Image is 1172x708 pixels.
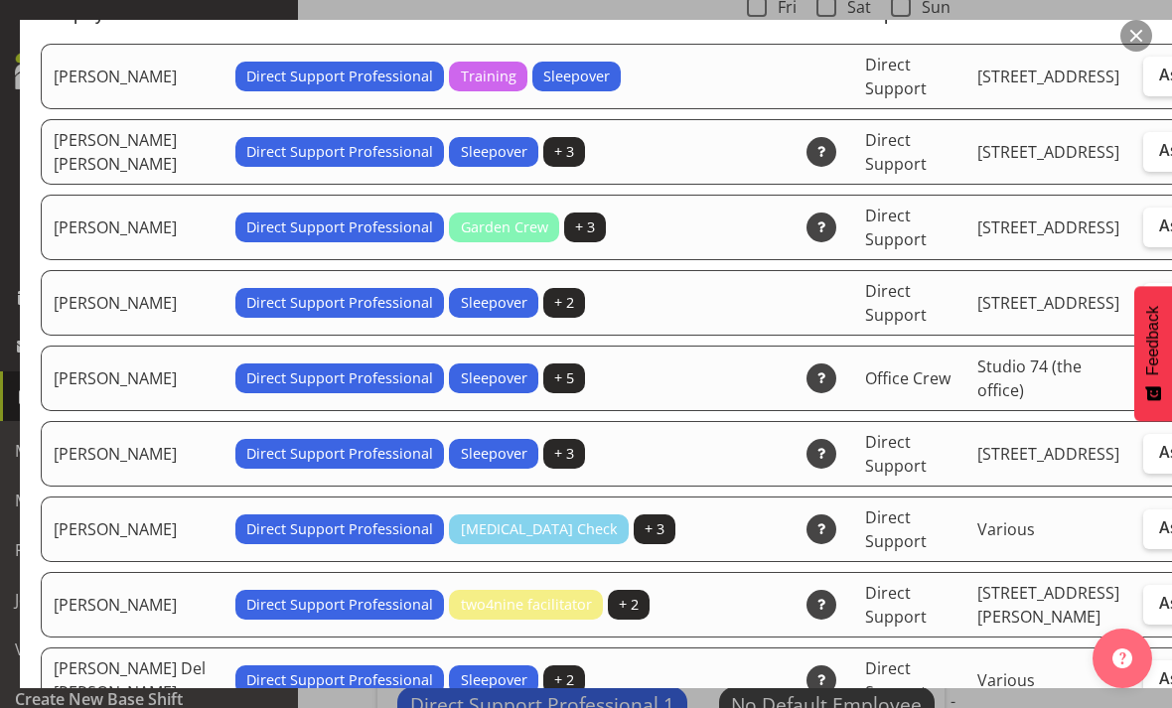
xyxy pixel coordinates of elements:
span: + 3 [554,141,574,163]
td: [PERSON_NAME] [41,572,223,637]
span: Sleepover [461,367,527,389]
span: [STREET_ADDRESS] [977,292,1119,314]
span: Various [977,518,1035,540]
img: help-xxl-2.png [1112,648,1132,668]
span: Sleepover [461,443,527,465]
span: Direct Support Professional [246,216,433,238]
span: Direct Support Professional [246,594,433,616]
span: Direct Support [865,657,927,703]
span: Direct Support Professional [246,141,433,163]
span: [STREET_ADDRESS] [977,443,1119,465]
span: Office Crew [865,367,951,389]
span: Direct Support [865,280,927,326]
span: + 2 [619,594,639,616]
span: Feedback [1144,306,1162,375]
span: Direct Support Professional [246,66,433,87]
span: Sleepover [461,669,527,691]
td: [PERSON_NAME] [41,496,223,562]
span: Direct Support Professional [246,292,433,314]
span: [MEDICAL_DATA] Check [461,518,618,540]
span: + 2 [554,292,574,314]
span: Direct Support [865,54,927,99]
span: Direct Support [865,431,927,477]
button: Feedback - Show survey [1134,286,1172,421]
td: [PERSON_NAME] [41,195,223,260]
span: Direct Support [865,205,927,250]
span: Direct Support Professional [246,443,433,465]
span: Sleepover [461,292,527,314]
span: Direct Support Professional [246,518,433,540]
td: [PERSON_NAME] [PERSON_NAME] [41,119,223,185]
span: [STREET_ADDRESS] [977,66,1119,87]
span: Direct Support [865,582,927,628]
span: [STREET_ADDRESS] [977,141,1119,163]
td: [PERSON_NAME] [41,270,223,336]
span: Sleepover [543,66,610,87]
span: Direct Support [865,506,927,552]
span: Various [977,669,1035,691]
span: [STREET_ADDRESS] [977,216,1119,238]
span: Direct Support Professional [246,669,433,691]
td: [PERSON_NAME] [41,44,223,109]
span: Direct Support Professional [246,367,433,389]
td: [PERSON_NAME] [41,346,223,411]
span: Training [461,66,516,87]
span: Sleepover [461,141,527,163]
span: + 3 [554,443,574,465]
span: + 5 [554,367,574,389]
span: + 2 [554,669,574,691]
td: [PERSON_NAME] [41,421,223,487]
span: Direct Support [865,129,927,175]
span: [STREET_ADDRESS][PERSON_NAME] [977,582,1119,628]
span: Studio 74 (the office) [977,355,1082,401]
span: two4nine facilitator [461,594,592,616]
span: Garden Crew [461,216,548,238]
span: + 3 [575,216,595,238]
span: + 3 [645,518,664,540]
